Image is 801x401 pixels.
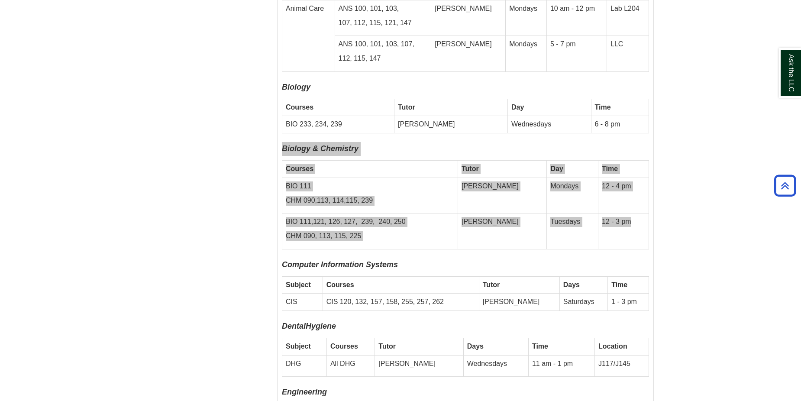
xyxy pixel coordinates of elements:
i: Dental [282,322,306,330]
td: Mondays [506,36,547,72]
td: 6 - 8 pm [591,116,649,133]
td: CIS [282,294,323,311]
p: 112, 115, 147 [339,54,428,64]
td: [PERSON_NAME] [394,116,507,133]
td: Wednesdays [463,355,528,377]
td: 11 am - 1 pm [528,355,594,377]
strong: Time [611,281,627,288]
td: [PERSON_NAME] [458,178,547,213]
strong: Day [550,165,563,172]
strong: Courses [286,103,313,111]
td: BIO 233, 234, 239 [282,116,394,133]
td: 1 - 3 pm [608,294,649,311]
td: Saturdays [559,294,607,311]
p: BIO 111,121, 126, 127, 239, 240, 250 [286,217,454,227]
p: 107, 112, 115, 121, 147 [339,18,428,28]
strong: Subject [286,343,311,350]
strong: Day [511,103,524,111]
b: Location [598,343,627,350]
i: Engineering [282,388,327,396]
td: [PERSON_NAME] [375,355,463,377]
strong: Tutor [398,103,415,111]
strong: Tutor [483,281,500,288]
td: Tuesdays [547,213,598,249]
i: Hygiene [306,322,336,330]
td: Wednesdays [507,116,591,133]
strong: Subject [286,281,311,288]
font: Biology & Chemistry [282,144,359,153]
i: Computer Information Systems [282,260,398,269]
p: Lab L204 [610,4,645,14]
p: ANS 100, 101, 103, 107, [339,39,428,49]
p: All DHG [330,359,371,369]
td: 12 - 4 pm [598,178,649,213]
strong: Courses [330,343,358,350]
strong: Courses [286,165,313,172]
td: [PERSON_NAME] [479,294,559,311]
a: Back to Top [771,180,799,191]
strong: Time [595,103,611,111]
td: DHG [282,355,327,377]
td: 5 - 7 pm [546,36,607,72]
p: CHM 090,113, 114,115, 239 [286,196,454,206]
strong: Courses [326,281,354,288]
p: ANS 100, 101, 103, [339,4,428,14]
b: Days [563,281,580,288]
p: J117/J145 [598,359,645,369]
td: CIS 120, 132, 157, 158, 255, 257, 262 [323,294,479,311]
strong: Tutor [462,165,479,172]
td: Mondays [547,178,598,213]
td: LLC [607,36,649,72]
font: Biology [282,83,310,91]
strong: Time [532,343,548,350]
td: [PERSON_NAME] [458,213,547,249]
b: Days [467,343,484,350]
strong: Time [602,165,618,172]
p: BIO 111 [286,181,454,191]
td: [PERSON_NAME] [431,36,506,72]
strong: Tutor [378,343,396,350]
td: 12 - 3 pm [598,213,649,249]
p: CHM 090, 113, 115, 225 [286,231,454,241]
